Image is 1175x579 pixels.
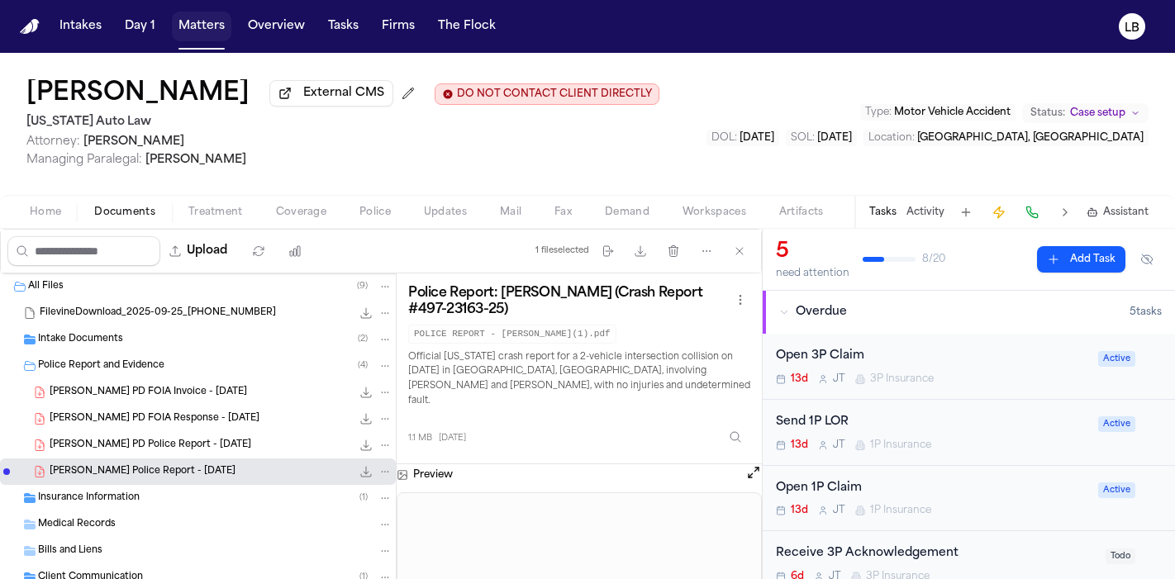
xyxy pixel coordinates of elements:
[894,107,1011,117] span: Motor Vehicle Accident
[1037,246,1125,273] button: Add Task
[791,373,808,386] span: 13d
[1130,306,1162,319] span: 5 task s
[359,206,391,219] span: Police
[791,504,808,517] span: 13d
[870,373,934,386] span: 3P Insurance
[706,130,779,146] button: Edit DOL: 2025-09-06
[321,12,365,41] button: Tasks
[954,201,978,224] button: Add Task
[26,135,80,148] span: Attorney:
[1087,206,1149,219] button: Assistant
[431,12,502,41] button: The Flock
[865,107,892,117] span: Type :
[791,133,815,143] span: SOL :
[987,201,1011,224] button: Create Immediate Task
[83,135,184,148] span: [PERSON_NAME]
[745,464,762,481] button: Open preview
[357,282,368,291] span: ( 9 )
[779,206,824,219] span: Artifacts
[1098,351,1135,367] span: Active
[870,504,931,517] span: 1P Insurance
[50,386,247,400] span: [PERSON_NAME] PD FOIA Invoice - [DATE]
[906,206,944,219] button: Activity
[833,504,845,517] span: J T
[791,439,808,452] span: 13d
[408,285,730,318] h3: Police Report: [PERSON_NAME] (Crash Report #497-23163-25)
[26,112,659,132] h2: [US_STATE] Auto Law
[833,439,845,452] span: J T
[358,463,374,480] button: Download D. Lewis - Jackson Police Report - 9.6.25
[1020,201,1044,224] button: Make a Call
[776,239,849,265] div: 5
[1030,107,1065,120] span: Status:
[817,133,852,143] span: [DATE]
[833,373,845,386] span: J T
[408,432,432,444] span: 1.1 MB
[358,335,368,344] span: ( 2 )
[554,206,572,219] span: Fax
[745,464,762,486] button: Open preview
[26,79,250,109] button: Edit matter name
[50,439,251,453] span: [PERSON_NAME] PD Police Report - [DATE]
[869,206,897,219] button: Tasks
[30,206,61,219] span: Home
[796,304,847,320] span: Overdue
[535,245,589,256] div: 1 file selected
[786,130,857,146] button: Edit SOL: 2028-09-06
[1098,416,1135,432] span: Active
[38,491,140,505] span: Insurance Information
[424,206,467,219] span: Updates
[1103,206,1149,219] span: Assistant
[40,306,276,320] span: FilevineDownload_2025-09-25_[PHONE_NUMBER]
[1132,246,1162,273] button: Hide completed tasks (⌘⇧H)
[50,465,235,479] span: [PERSON_NAME] Police Report - [DATE]
[20,19,40,35] img: Finch Logo
[1070,107,1125,120] span: Case setup
[26,154,142,166] span: Managing Paralegal:
[457,88,652,101] span: DO NOT CONTACT CLIENT DIRECTLY
[776,479,1088,498] div: Open 1P Claim
[94,206,155,219] span: Documents
[776,267,849,280] div: need attention
[241,12,312,41] button: Overview
[276,206,326,219] span: Coverage
[1022,103,1149,123] button: Change status from Case setup
[408,350,750,410] p: Official [US_STATE] crash report for a 2-vehicle intersection collision on [DATE] in [GEOGRAPHIC_...
[763,334,1175,400] div: Open task: Open 3P Claim
[188,206,243,219] span: Treatment
[358,361,368,370] span: ( 4 )
[868,133,915,143] span: Location :
[172,12,231,41] button: Matters
[375,12,421,41] button: Firms
[38,333,123,347] span: Intake Documents
[38,518,116,532] span: Medical Records
[870,439,931,452] span: 1P Insurance
[721,422,750,452] button: Inspect
[53,12,108,41] button: Intakes
[358,411,374,427] button: Download D. Lewis - Jackson PD FOIA Response - 9.24.25
[683,206,746,219] span: Workspaces
[435,83,659,105] button: Edit client contact restriction
[776,413,1088,432] div: Send 1P LOR
[605,206,649,219] span: Demand
[50,412,259,426] span: [PERSON_NAME] PD FOIA Response - [DATE]
[118,12,162,41] button: Day 1
[740,133,774,143] span: [DATE]
[358,384,374,401] button: Download D. Lewis - Jackson PD FOIA Invoice - 9.24.25
[38,359,164,373] span: Police Report and Evidence
[160,236,237,266] button: Upload
[303,85,384,102] span: External CMS
[26,79,250,109] h1: [PERSON_NAME]
[763,400,1175,466] div: Open task: Send 1P LOR
[776,544,1096,563] div: Receive 3P Acknowledgement
[145,154,246,166] span: [PERSON_NAME]
[413,468,453,482] h3: Preview
[776,347,1088,366] div: Open 3P Claim
[359,493,368,502] span: ( 1 )
[28,280,64,294] span: All Files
